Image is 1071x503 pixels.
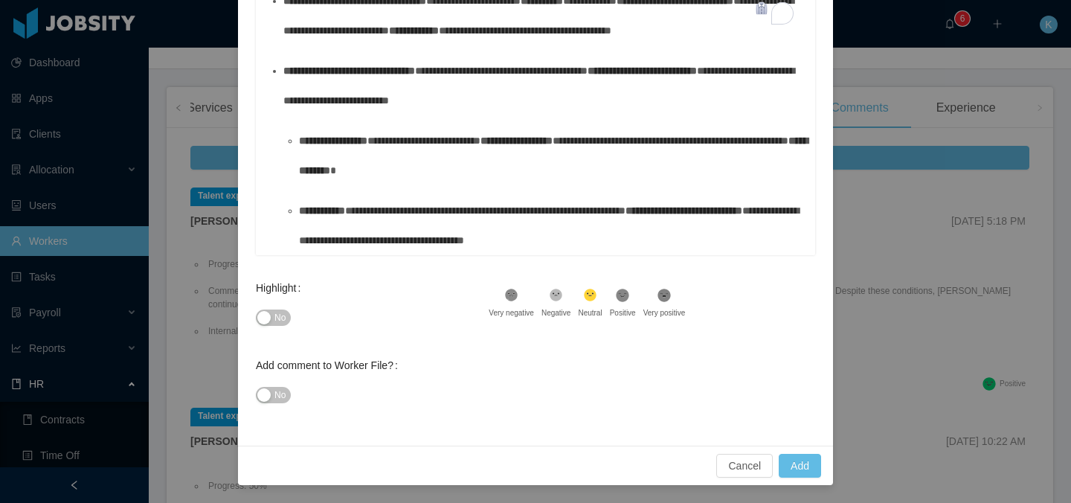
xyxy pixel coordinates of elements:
div: Positive [610,307,636,318]
button: Add [779,454,821,478]
label: Highlight [256,282,306,294]
label: Add comment to Worker File? [256,359,404,371]
span: No [274,310,286,325]
div: Very positive [643,307,686,318]
div: Very negative [489,307,534,318]
div: Negative [541,307,570,318]
button: Add comment to Worker File? [256,387,291,403]
button: Highlight [256,310,291,326]
span: No [274,388,286,403]
div: Neutral [578,307,602,318]
button: Cancel [716,454,773,478]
